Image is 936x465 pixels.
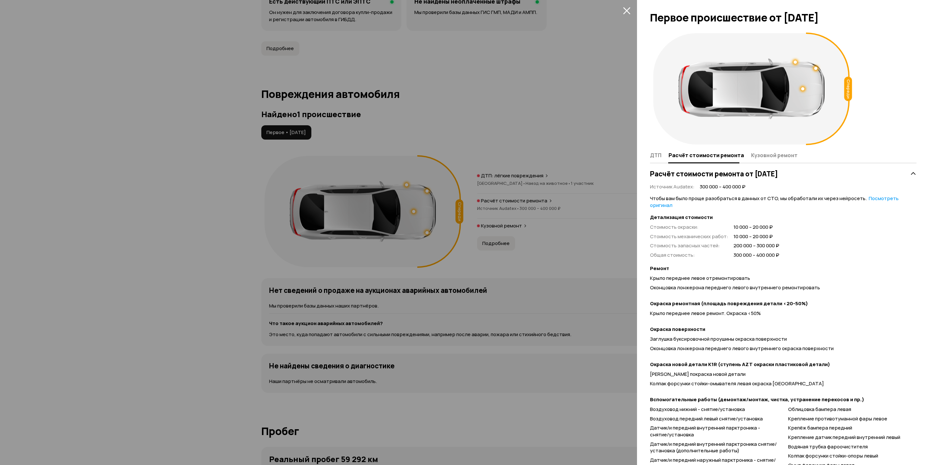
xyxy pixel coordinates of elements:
strong: Вспомогательные работы (демонтаж/монтаж, чистка, устранение перекосов и пр.) [650,396,916,403]
button: закрыть [621,5,632,16]
span: 300 000 – 400 000 ₽ [700,184,746,190]
span: Стоимость механических работ : [650,233,728,240]
span: Оконцовка лонжерона переднего левого внутреннего ремонтировать [650,284,820,291]
span: Крыло переднее левое ремонт. Окраска <50% [650,310,761,317]
span: Воздуховод нижний - снятие/установка [650,406,745,413]
span: Общая стоимость : [650,252,695,258]
strong: Окраска поверхности [650,326,916,333]
span: 10 000 – 20 000 ₽ [734,224,779,231]
span: Оконцовка лонжерона переднего левого внутреннего окраска поверхности [650,345,834,352]
span: Датчик/и передний внутренний парктроника - снятие/установка [650,424,760,438]
strong: Детализация стоимости [650,214,916,221]
span: Крепёж бампера передний [788,424,852,431]
span: 300 000 – 400 000 ₽ [734,252,779,259]
span: Кузовной ремонт [751,152,798,158]
span: 10 000 – 20 000 ₽ [734,233,779,240]
span: Воздуховод передний левый снятие/установка [650,415,763,422]
div: Спереди [844,77,852,101]
span: Стоимость запасных частей : [650,242,720,249]
span: Крепление датчик передний внутренний левый [788,434,900,441]
strong: Окраска ремонтная (площадь повреждения детали <20-50%) [650,300,916,307]
span: Облицовка бампера левая [788,406,851,413]
span: Крепление противотуманной фары левое [788,415,887,422]
span: Источник Audatex : [650,183,695,190]
span: Чтобы вам было проще разобраться в данных от СТО, мы обработали их через нейросеть. [650,195,899,209]
span: Колпак форсунки стойки-опоры левый [788,452,878,459]
span: [PERSON_NAME] покраска новой детали [650,371,746,377]
span: ДТП [650,152,661,158]
span: Заглушка буксировочной проушины окраска поверхности [650,335,787,342]
span: Водяная трубка фароочистителя [788,443,868,450]
span: Датчик/и передний внутренний парктроника снятие/установка (дополнительные работы) [650,441,777,454]
span: 200 000 – 300 000 ₽ [734,242,779,249]
span: Расчёт стоимости ремонта [669,152,744,158]
span: Колпак форсунки стойки-омывателя левая окраска [GEOGRAPHIC_DATA] [650,380,824,387]
span: Стоимость окраски : [650,224,698,230]
strong: Окраска новой детали K1R (ступень AZT окраски пластиковой детали) [650,361,916,368]
h3: Расчёт стоимости ремонта от [DATE] [650,170,778,178]
strong: Ремонт [650,265,916,272]
span: Крыло переднее левое отремонтировать [650,275,750,281]
a: Посмотреть оригинал [650,195,899,209]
